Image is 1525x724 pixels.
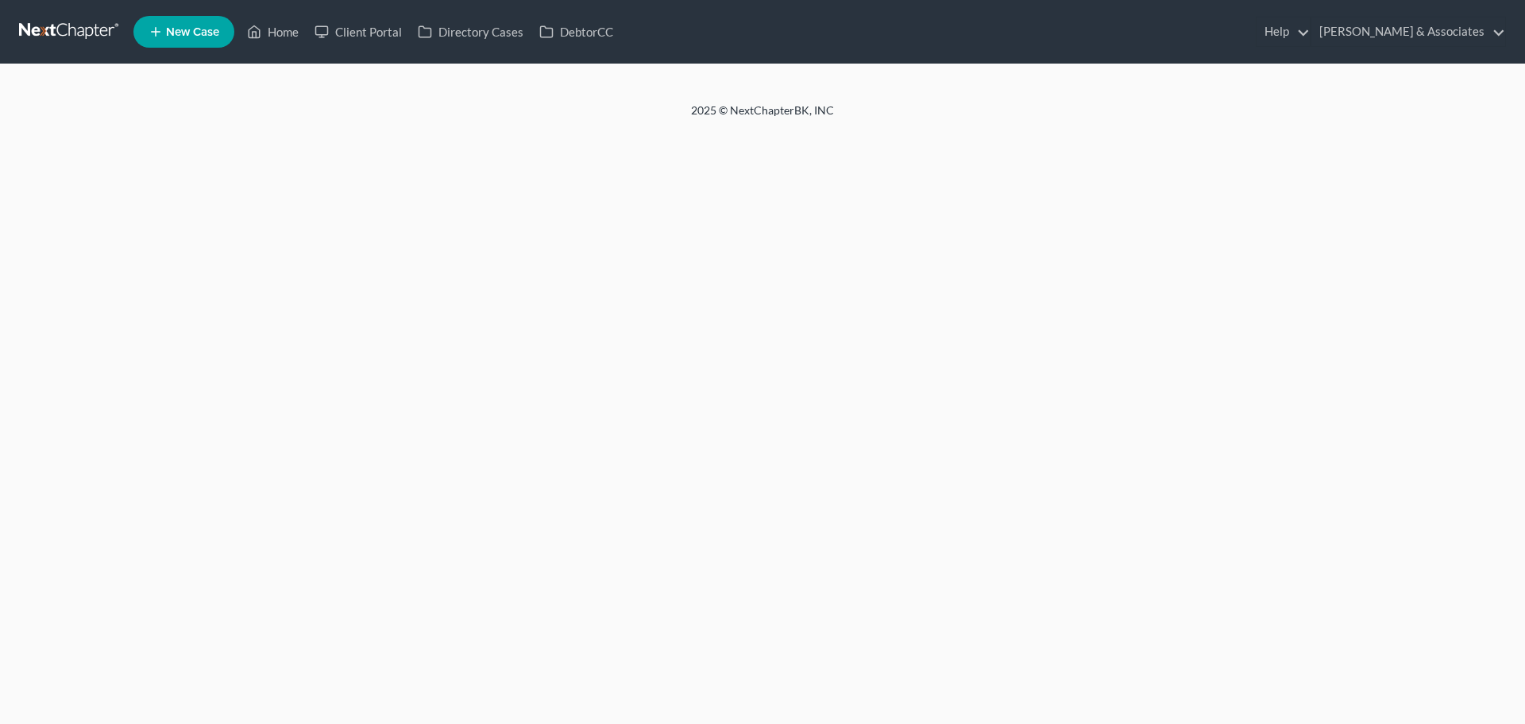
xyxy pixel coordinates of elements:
[1257,17,1310,46] a: Help
[239,17,307,46] a: Home
[307,17,410,46] a: Client Portal
[133,16,234,48] new-legal-case-button: New Case
[531,17,621,46] a: DebtorCC
[410,17,531,46] a: Directory Cases
[1311,17,1505,46] a: [PERSON_NAME] & Associates
[310,103,1215,131] div: 2025 © NextChapterBK, INC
